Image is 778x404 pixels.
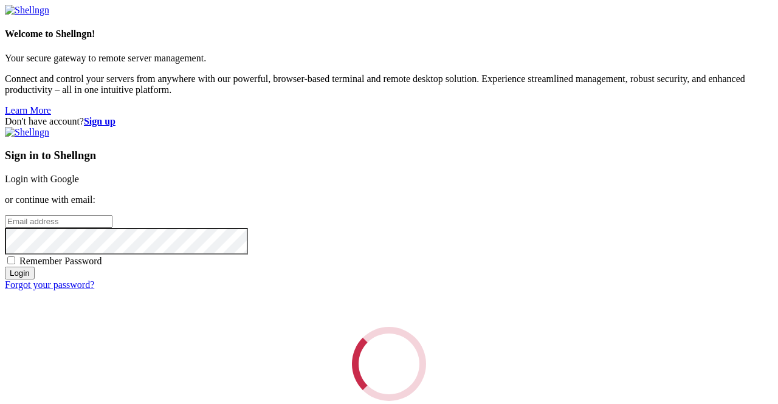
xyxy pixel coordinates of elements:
[84,116,115,126] a: Sign up
[5,279,94,290] a: Forgot your password?
[352,327,426,401] div: Loading...
[5,74,773,95] p: Connect and control your servers from anywhere with our powerful, browser-based terminal and remo...
[5,194,773,205] p: or continue with email:
[5,149,773,162] h3: Sign in to Shellngn
[5,116,773,127] div: Don't have account?
[5,215,112,228] input: Email address
[5,127,49,138] img: Shellngn
[5,267,35,279] input: Login
[5,29,773,39] h4: Welcome to Shellngn!
[7,256,15,264] input: Remember Password
[5,174,79,184] a: Login with Google
[19,256,102,266] span: Remember Password
[5,5,49,16] img: Shellngn
[5,53,773,64] p: Your secure gateway to remote server management.
[5,105,51,115] a: Learn More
